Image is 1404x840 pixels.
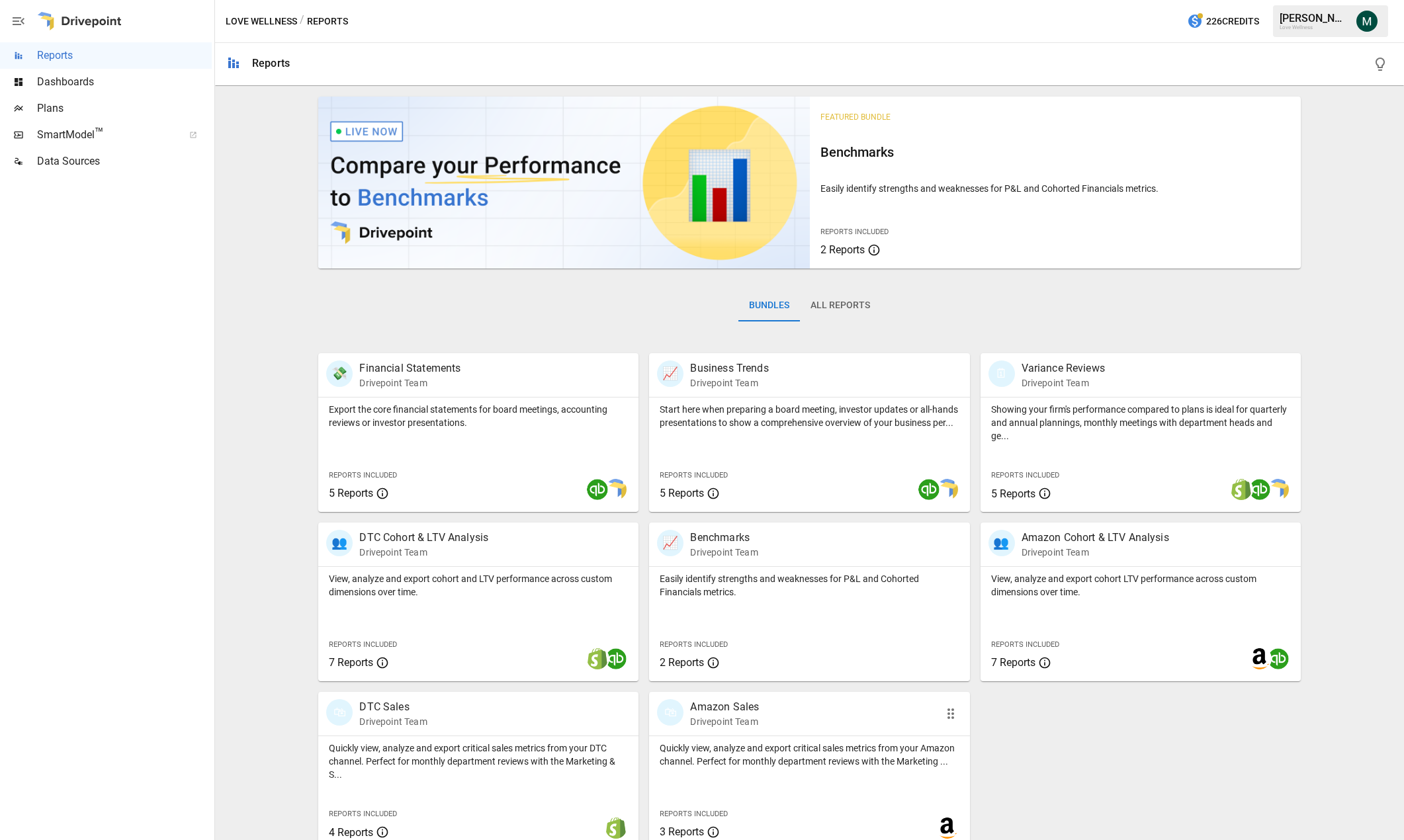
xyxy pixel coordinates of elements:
span: 226 Credits [1206,13,1259,30]
div: Reports [252,57,290,69]
span: Reports Included [660,640,728,649]
p: Start here when preparing a board meeting, investor updates or all-hands presentations to show a ... [660,403,959,429]
p: Drivepoint Team [690,546,758,559]
p: DTC Sales [359,699,427,715]
p: Financial Statements [359,360,461,376]
span: Reports Included [329,640,397,649]
p: Drivepoint Team [1022,376,1105,390]
span: 7 Reports [991,656,1035,669]
p: Easily identify strengths and weaknesses for P&L and Cohorted Financials metrics. [820,182,1290,195]
span: Data Sources [37,153,212,169]
p: Drivepoint Team [359,715,427,728]
p: Easily identify strengths and weaknesses for P&L and Cohorted Financials metrics. [660,572,959,599]
span: Reports Included [329,810,397,818]
span: Reports Included [820,228,889,236]
span: 2 Reports [660,656,704,669]
p: Quickly view, analyze and export critical sales metrics from your Amazon channel. Perfect for mon... [660,741,959,768]
p: Business Trends [690,360,768,376]
img: Michael Cormack [1356,11,1378,32]
img: smart model [937,479,958,500]
h6: Benchmarks [820,142,1290,163]
img: shopify [1231,479,1252,500]
span: Featured Bundle [820,112,891,122]
span: ™ [95,125,104,142]
button: Love Wellness [226,13,297,30]
div: 🛍 [326,699,353,726]
button: 226Credits [1182,9,1264,34]
span: Reports Included [660,471,728,480]
div: 👥 [326,530,353,556]
img: shopify [605,818,627,839]
p: View, analyze and export cohort LTV performance across custom dimensions over time. [991,572,1290,599]
img: quickbooks [605,648,627,669]
img: smart model [605,479,627,500]
p: Amazon Sales [690,699,759,715]
img: video thumbnail [318,97,809,269]
span: 3 Reports [660,825,704,838]
p: Showing your firm's performance compared to plans is ideal for quarterly and annual plannings, mo... [991,403,1290,442]
span: Reports Included [660,810,728,818]
p: Quickly view, analyze and export critical sales metrics from your DTC channel. Perfect for monthl... [329,741,628,781]
p: View, analyze and export cohort and LTV performance across custom dimensions over time. [329,572,628,599]
div: 🛍 [657,699,683,726]
span: Dashboards [37,74,212,90]
img: quickbooks [1268,648,1289,669]
p: Benchmarks [690,530,758,546]
p: Drivepoint Team [359,546,488,559]
div: / [300,13,304,30]
img: amazon [1249,648,1270,669]
p: Drivepoint Team [359,376,461,390]
button: Michael Cormack [1348,3,1385,40]
p: Amazon Cohort & LTV Analysis [1022,530,1169,546]
span: Reports Included [991,640,1059,649]
img: quickbooks [587,479,608,500]
span: 5 Reports [660,487,704,499]
span: 4 Reports [329,826,373,839]
img: shopify [587,648,608,669]
div: Love Wellness [1280,24,1348,30]
img: amazon [937,818,958,839]
div: 📈 [657,360,683,387]
span: SmartModel [37,127,175,143]
button: All Reports [800,290,881,321]
span: Plans [37,101,212,116]
img: quickbooks [1249,479,1270,500]
img: quickbooks [918,479,940,500]
p: Variance Reviews [1022,360,1105,376]
p: Drivepoint Team [690,376,768,390]
span: 7 Reports [329,656,373,669]
div: 👥 [988,530,1015,556]
span: Reports Included [329,471,397,480]
img: smart model [1268,479,1289,500]
div: 💸 [326,360,353,387]
div: [PERSON_NAME] [1280,12,1348,24]
span: Reports Included [991,471,1059,480]
button: Bundles [738,290,800,321]
p: Drivepoint Team [1022,546,1169,559]
span: 5 Reports [329,487,373,499]
div: 📈 [657,530,683,556]
span: 5 Reports [991,487,1035,500]
div: 🗓 [988,360,1015,387]
p: Export the core financial statements for board meetings, accounting reviews or investor presentat... [329,403,628,429]
p: DTC Cohort & LTV Analysis [359,530,488,546]
span: 2 Reports [820,243,865,256]
p: Drivepoint Team [690,715,759,728]
span: Reports [37,48,212,63]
